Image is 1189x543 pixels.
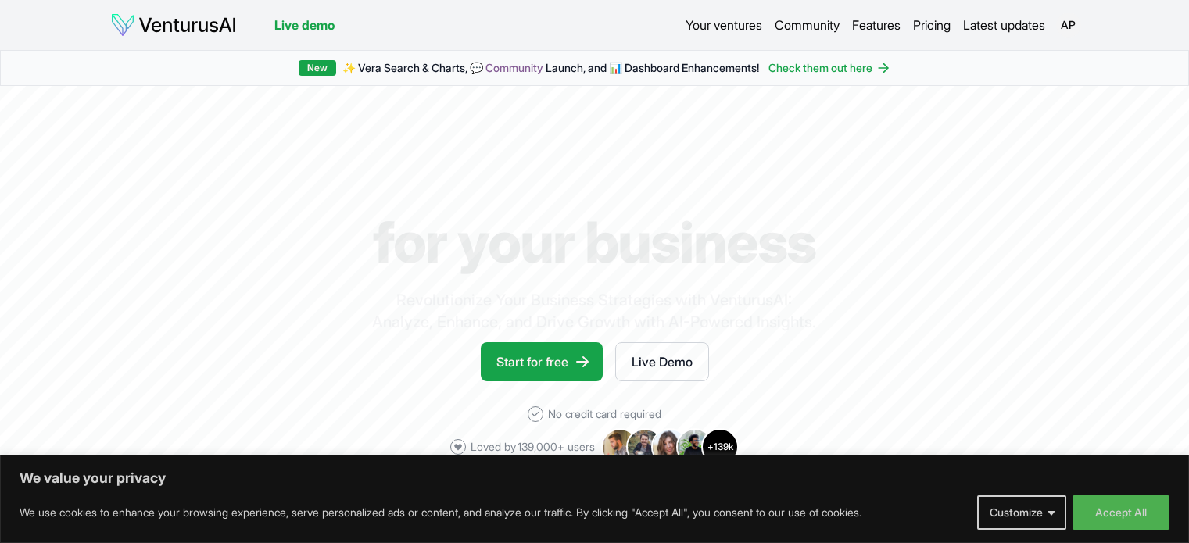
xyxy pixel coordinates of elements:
[852,16,901,34] a: Features
[651,428,689,466] img: Avatar 3
[110,13,237,38] img: logo
[20,503,861,522] p: We use cookies to enhance your browsing experience, serve personalized ads or content, and analyz...
[1073,495,1169,530] button: Accept All
[626,428,664,466] img: Avatar 2
[20,469,1169,488] p: We value your privacy
[963,16,1045,34] a: Latest updates
[913,16,951,34] a: Pricing
[601,428,639,466] img: Avatar 1
[768,60,891,76] a: Check them out here
[342,60,759,76] span: ✨ Vera Search & Charts, 💬 Launch, and 📊 Dashboard Enhancements!
[686,16,762,34] a: Your ventures
[615,342,709,381] a: Live Demo
[299,60,336,76] div: New
[977,495,1066,530] button: Customize
[1058,14,1080,36] button: AP
[1056,13,1081,38] span: AP
[485,61,543,74] a: Community
[481,342,603,381] a: Start for free
[274,16,335,34] a: Live demo
[676,428,714,466] img: Avatar 4
[775,16,840,34] a: Community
